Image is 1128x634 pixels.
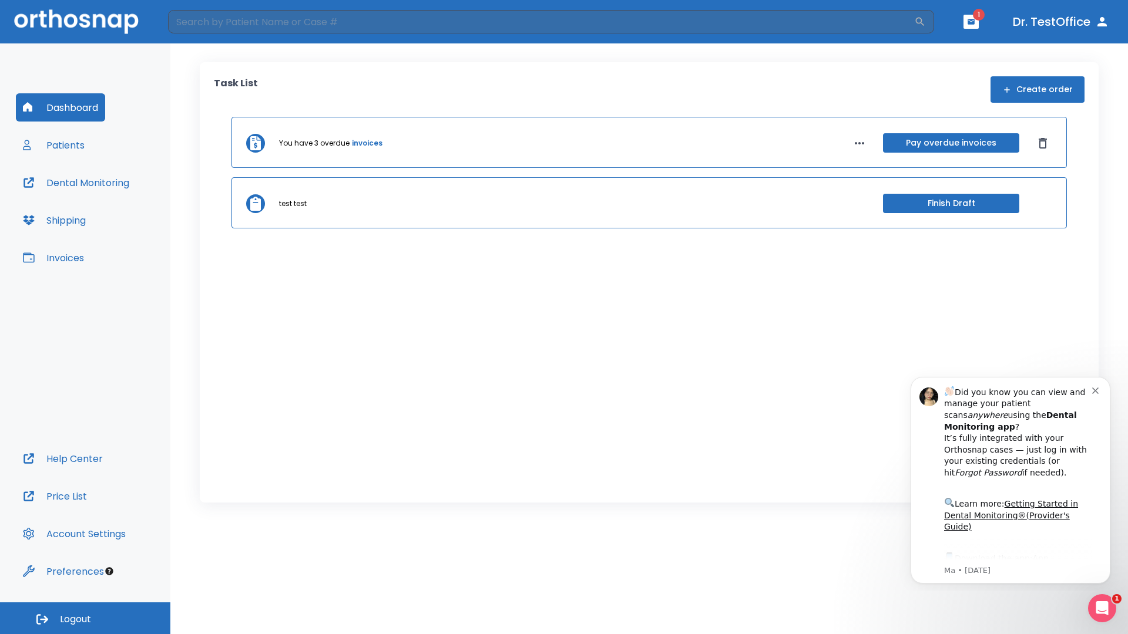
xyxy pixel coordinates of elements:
[51,199,199,210] p: Message from Ma, sent 5w ago
[16,93,105,122] button: Dashboard
[883,133,1019,153] button: Pay overdue invoices
[1008,11,1114,32] button: Dr. TestOffice
[60,613,91,626] span: Logout
[16,168,136,197] button: Dental Monitoring
[51,187,156,208] a: App Store
[14,9,139,33] img: Orthosnap
[16,482,94,510] button: Price List
[16,206,93,234] button: Shipping
[16,131,92,159] button: Patients
[199,18,209,28] button: Dismiss notification
[1033,134,1052,153] button: Dismiss
[279,198,307,209] p: test test
[214,76,258,103] p: Task List
[973,9,985,21] span: 1
[883,194,1019,213] button: Finish Draft
[16,520,133,548] button: Account Settings
[51,184,199,244] div: Download the app: | ​ Let us know if you need help getting started!
[1088,594,1116,622] iframe: Intercom live chat
[893,366,1128,591] iframe: Intercom notifications message
[1112,594,1122,603] span: 1
[352,138,382,149] a: invoices
[991,76,1085,103] button: Create order
[168,10,914,33] input: Search by Patient Name or Case #
[16,244,91,272] button: Invoices
[16,557,111,585] button: Preferences
[104,566,115,576] div: Tooltip anchor
[279,138,350,149] p: You have 3 overdue
[16,444,110,473] button: Help Center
